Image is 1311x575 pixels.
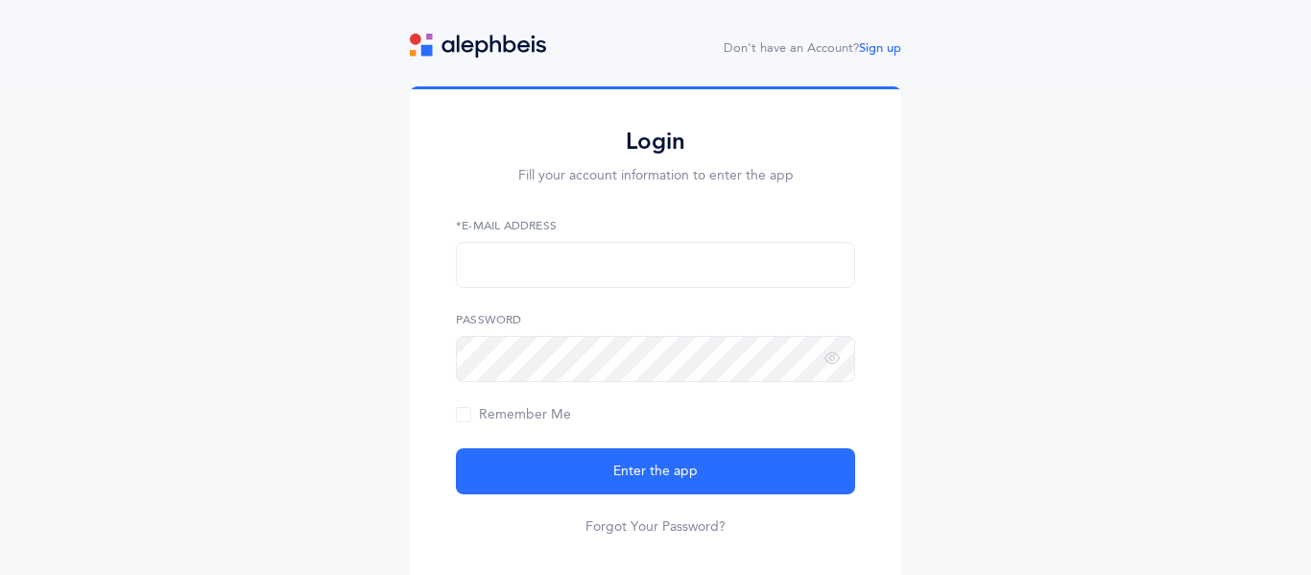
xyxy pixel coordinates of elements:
[456,311,855,328] label: Password
[613,462,698,482] span: Enter the app
[456,217,855,234] label: *E-Mail Address
[724,39,901,59] div: Don't have an Account?
[585,517,726,537] a: Forgot Your Password?
[859,41,901,55] a: Sign up
[456,407,571,422] span: Remember Me
[456,448,855,494] button: Enter the app
[456,166,855,186] p: Fill your account information to enter the app
[456,127,855,156] h2: Login
[410,34,546,58] img: logo.svg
